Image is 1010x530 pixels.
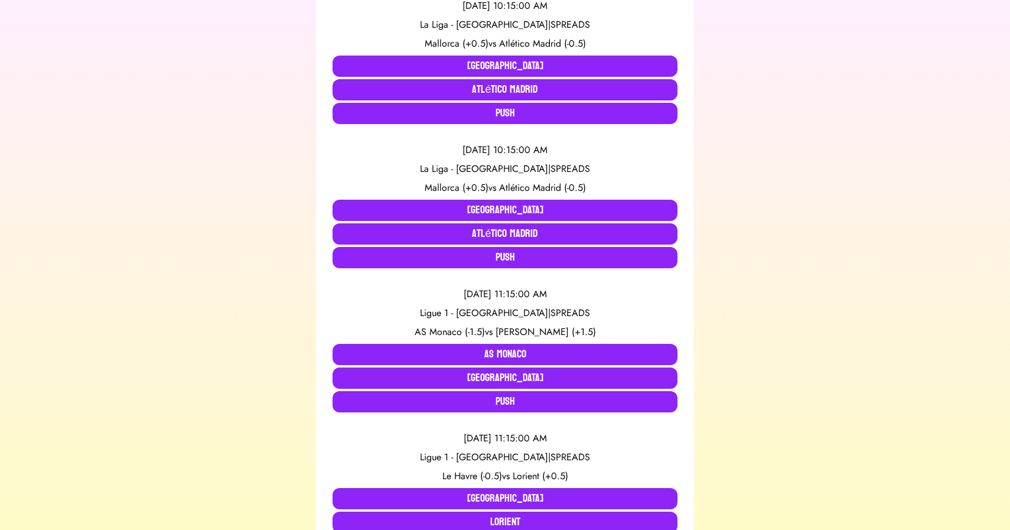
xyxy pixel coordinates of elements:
div: vs [333,37,677,51]
span: Atlético Madrid (-0.5) [499,37,586,50]
button: Push [333,247,677,268]
button: [GEOGRAPHIC_DATA] [333,368,677,389]
div: La Liga - [GEOGRAPHIC_DATA] | SPREADS [333,18,677,32]
button: Push [333,103,677,124]
button: Atlético Madrid [333,223,677,245]
span: Mallorca (+0.5) [425,181,488,194]
button: [GEOGRAPHIC_DATA] [333,488,677,509]
div: vs [333,469,677,483]
button: AS Monaco [333,344,677,365]
span: AS Monaco (-1.5) [415,325,485,339]
button: [GEOGRAPHIC_DATA] [333,200,677,221]
button: Push [333,391,677,412]
span: Le Havre (-0.5) [442,469,502,483]
div: Ligue 1 - [GEOGRAPHIC_DATA] | SPREADS [333,450,677,464]
div: vs [333,181,677,195]
div: vs [333,325,677,339]
div: [DATE] 10:15:00 AM [333,143,677,157]
div: [DATE] 11:15:00 AM [333,287,677,301]
span: Mallorca (+0.5) [425,37,488,50]
span: Atlético Madrid (-0.5) [499,181,586,194]
button: Atlético Madrid [333,79,677,100]
span: Lorient (+0.5) [513,469,568,483]
span: [PERSON_NAME] (+1.5) [496,325,596,339]
button: [GEOGRAPHIC_DATA] [333,56,677,77]
div: [DATE] 11:15:00 AM [333,431,677,446]
div: Ligue 1 - [GEOGRAPHIC_DATA] | SPREADS [333,306,677,320]
div: La Liga - [GEOGRAPHIC_DATA] | SPREADS [333,162,677,176]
